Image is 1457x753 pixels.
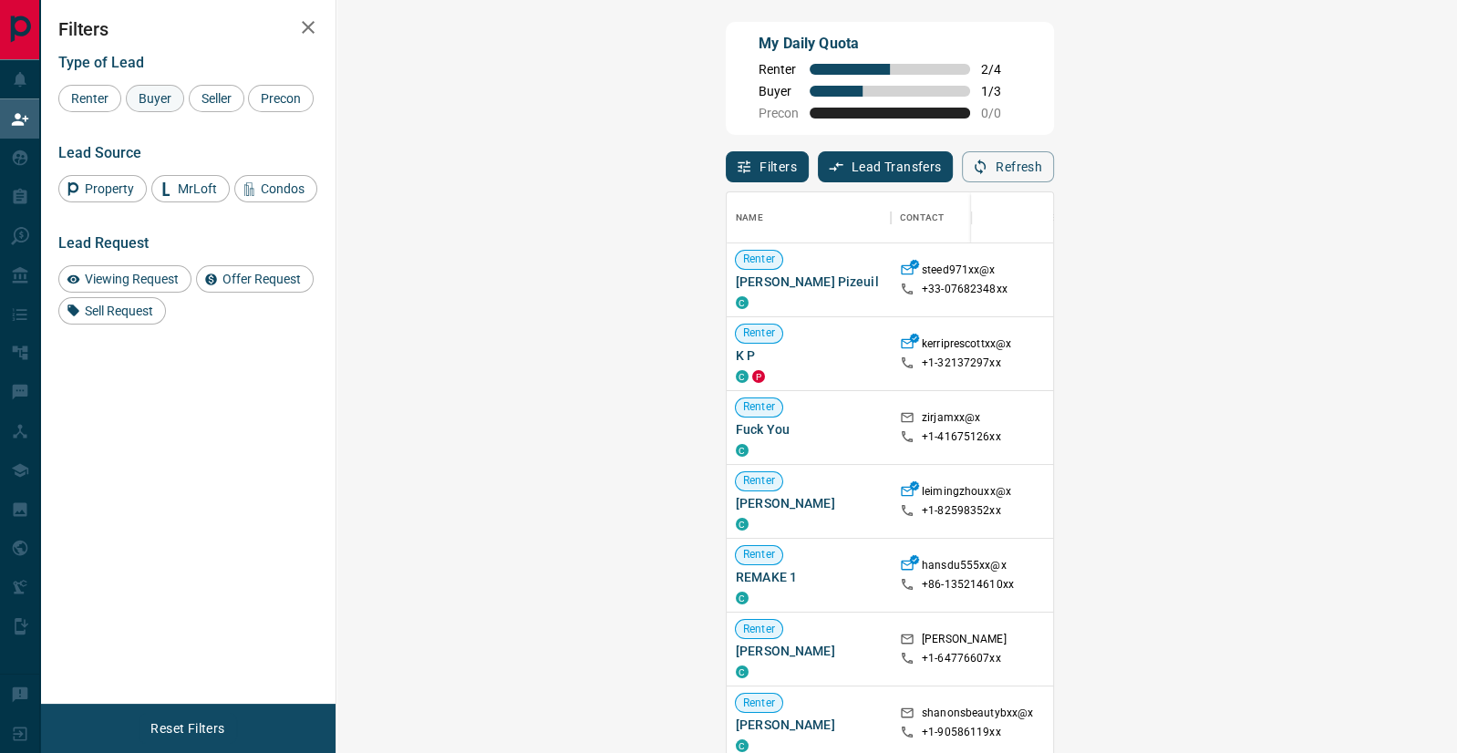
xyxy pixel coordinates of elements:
[922,577,1014,593] p: +86- 135214610xx
[58,297,166,325] div: Sell Request
[759,84,799,98] span: Buyer
[736,592,749,604] div: condos.ca
[922,263,996,282] p: steed971xx@x
[196,265,314,293] div: Offer Request
[727,192,891,243] div: Name
[922,651,1001,666] p: +1- 64776607xx
[922,484,1011,503] p: leimingzhouxx@x
[65,91,115,106] span: Renter
[759,33,1021,55] p: My Daily Quota
[922,725,1001,740] p: +1- 90586119xx
[736,494,882,512] span: [PERSON_NAME]
[900,192,944,243] div: Contact
[981,62,1021,77] span: 2 / 4
[922,282,1007,297] p: +33- 07682348xx
[736,518,749,531] div: condos.ca
[195,91,238,106] span: Seller
[58,144,141,161] span: Lead Source
[151,175,230,202] div: MrLoft
[736,622,782,637] span: Renter
[752,370,765,383] div: property.ca
[736,399,782,415] span: Renter
[736,716,882,734] span: [PERSON_NAME]
[922,632,1007,651] p: [PERSON_NAME]
[189,85,244,112] div: Seller
[922,336,1011,356] p: kerriprescottxx@x
[818,151,954,182] button: Lead Transfers
[922,410,980,429] p: zirjamxx@x
[962,151,1054,182] button: Refresh
[216,272,307,286] span: Offer Request
[759,106,799,120] span: Precon
[58,234,149,252] span: Lead Request
[58,85,121,112] div: Renter
[58,18,317,40] h2: Filters
[922,356,1001,371] p: +1- 32137297xx
[139,713,236,744] button: Reset Filters
[78,272,185,286] span: Viewing Request
[981,84,1021,98] span: 1 / 3
[736,420,882,438] span: Fuck You
[171,181,223,196] span: MrLoft
[922,503,1001,519] p: +1- 82598352xx
[736,252,782,267] span: Renter
[981,106,1021,120] span: 0 / 0
[736,273,882,291] span: [PERSON_NAME] Pizeuil
[736,296,749,309] div: condos.ca
[736,444,749,457] div: condos.ca
[736,346,882,365] span: K P
[248,85,314,112] div: Precon
[78,181,140,196] span: Property
[132,91,178,106] span: Buyer
[736,642,882,660] span: [PERSON_NAME]
[234,175,317,202] div: Condos
[736,696,782,711] span: Renter
[736,568,882,586] span: REMAKE 1
[891,192,1037,243] div: Contact
[78,304,160,318] span: Sell Request
[736,665,749,678] div: condos.ca
[58,265,191,293] div: Viewing Request
[736,192,763,243] div: Name
[922,558,1007,577] p: hansdu555xx@x
[254,91,307,106] span: Precon
[126,85,184,112] div: Buyer
[922,706,1033,725] p: shanonsbeautybxx@x
[736,370,749,383] div: condos.ca
[58,54,144,71] span: Type of Lead
[759,62,799,77] span: Renter
[736,325,782,341] span: Renter
[736,739,749,752] div: condos.ca
[736,473,782,489] span: Renter
[726,151,809,182] button: Filters
[254,181,311,196] span: Condos
[58,175,147,202] div: Property
[922,429,1001,445] p: +1- 41675126xx
[736,547,782,562] span: Renter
